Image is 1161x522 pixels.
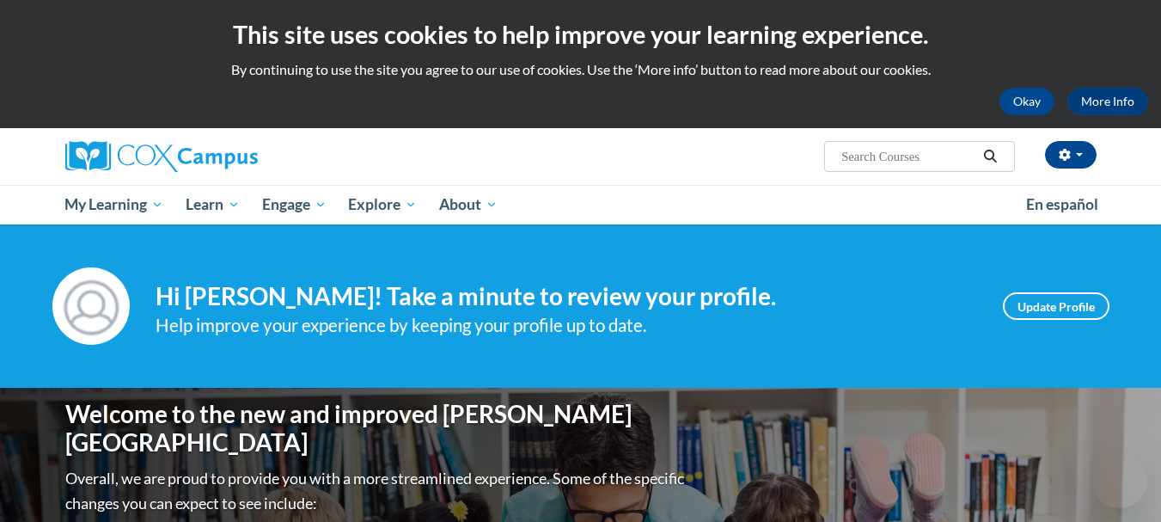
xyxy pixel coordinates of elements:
[52,267,130,345] img: Profile Image
[186,194,240,215] span: Learn
[1045,141,1097,169] button: Account Settings
[1067,88,1148,115] a: More Info
[65,400,688,458] h1: Welcome to the new and improved [PERSON_NAME][GEOGRAPHIC_DATA]
[54,185,175,224] a: My Learning
[13,60,1148,79] p: By continuing to use the site you agree to our use of cookies. Use the ‘More info’ button to read...
[1092,453,1147,508] iframe: Button to launch messaging window
[13,17,1148,52] h2: This site uses cookies to help improve your learning experience.
[428,185,509,224] a: About
[439,194,498,215] span: About
[1003,292,1109,320] a: Update Profile
[840,146,977,167] input: Search Courses
[262,194,327,215] span: Engage
[1026,195,1098,213] span: En español
[156,282,977,311] h4: Hi [PERSON_NAME]! Take a minute to review your profile.
[174,185,251,224] a: Learn
[64,194,163,215] span: My Learning
[40,185,1122,224] div: Main menu
[65,141,258,172] img: Cox Campus
[156,311,977,340] div: Help improve your experience by keeping your profile up to date.
[65,141,392,172] a: Cox Campus
[1015,187,1109,223] a: En español
[65,466,688,516] p: Overall, we are proud to provide you with a more streamlined experience. Some of the specific cha...
[251,185,338,224] a: Engage
[348,194,417,215] span: Explore
[977,146,1003,167] button: Search
[999,88,1054,115] button: Okay
[337,185,428,224] a: Explore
